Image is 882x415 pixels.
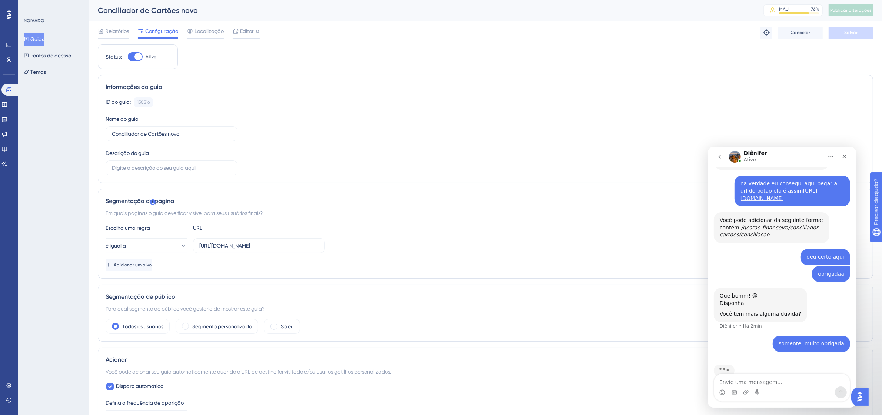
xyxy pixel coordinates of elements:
[17,3,64,9] font: Precisar de ajuda?
[281,323,294,329] font: Só eu
[194,28,224,34] font: Localização
[106,99,131,105] font: ID do guia:
[112,164,231,172] input: Digite a descrição do seu guia aqui
[811,7,816,12] font: 76
[122,323,163,329] font: Todos os usuários
[106,116,139,122] font: Nome do guia
[844,30,858,35] font: Salvar
[106,369,391,375] font: Você pode acionar seu guia automaticamente quando o URL de destino for visitado e/ou usar os gati...
[830,8,872,13] font: Publicar alterações
[816,7,819,12] font: %
[106,293,175,300] font: Segmentação de público
[778,27,823,39] button: Cancelar
[145,28,178,34] font: Configuração
[106,150,149,156] font: Descrição do guia
[791,30,811,35] font: Cancelar
[146,54,156,59] font: Ativo
[106,83,162,90] font: Informações do guia
[98,6,198,15] font: Conciliador de Cartões novo
[116,383,163,389] font: Disparo automático
[24,33,44,46] button: Guias
[199,242,319,250] input: seusite.com/caminho
[240,28,254,34] font: Editor
[829,27,873,39] button: Salvar
[106,259,152,271] button: Adicionar um alvo
[106,54,122,60] font: Status:
[192,323,252,329] font: Segmento personalizado
[24,18,44,23] font: NOIVADO
[106,238,187,253] button: é igual a
[106,400,184,406] font: Defina a frequência de aparição
[137,100,150,105] font: 150516
[106,306,264,312] font: Para qual segmento do público você gostaria de mostrar este guia?
[30,36,44,42] font: Guias
[851,386,873,408] iframe: Iniciador do Assistente de IA do UserGuiding
[24,49,71,62] button: Pontos de acesso
[114,262,152,268] font: Adicionar um alvo
[24,65,46,79] button: Temas
[106,197,174,205] font: Segmentação de página
[829,4,873,16] button: Publicar alterações
[106,210,263,216] font: Em quais páginas o guia deve ficar visível para seus usuários finais?
[112,130,231,138] input: Digite o nome do seu guia aqui
[106,356,127,363] font: Acionar
[30,69,46,75] font: Temas
[779,7,789,12] font: MAU
[106,225,150,231] font: Escolha uma regra
[105,28,129,34] font: Relatórios
[193,225,202,231] font: URL
[106,243,126,249] font: é igual a
[708,147,856,408] iframe: Intercom live chat
[30,53,71,59] font: Pontos de acesso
